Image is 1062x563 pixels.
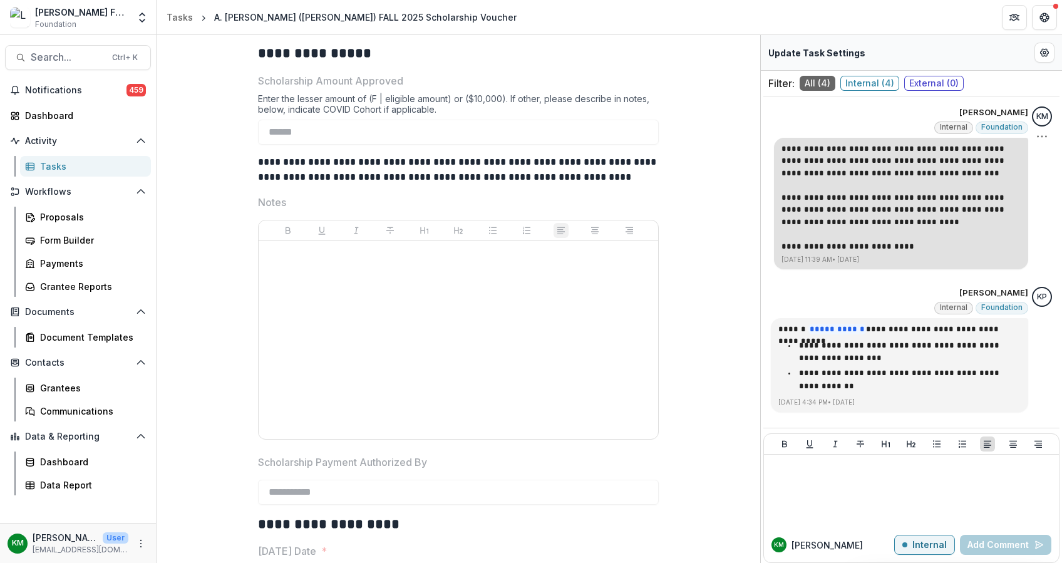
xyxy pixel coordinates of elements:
[1031,436,1046,452] button: Align Right
[40,405,141,418] div: Communications
[853,436,868,452] button: Strike
[383,223,398,238] button: Strike
[940,123,967,132] span: Internal
[519,223,534,238] button: Ordered List
[40,210,141,224] div: Proposals
[5,353,151,373] button: Open Contacts
[25,109,141,122] div: Dashboard
[214,11,517,24] div: A. [PERSON_NAME] ([PERSON_NAME]) FALL 2025 Scholarship Voucher
[554,223,569,238] button: Align Left
[258,195,286,210] p: Notes
[133,5,151,30] button: Open entity switcher
[20,452,151,472] a: Dashboard
[5,105,151,126] a: Dashboard
[791,539,863,552] p: [PERSON_NAME]
[20,276,151,297] a: Grantee Reports
[980,436,995,452] button: Align Left
[5,182,151,202] button: Open Workflows
[25,85,126,96] span: Notifications
[40,160,141,173] div: Tasks
[25,358,131,368] span: Contacts
[10,8,30,28] img: Lavelle Fund for the Blind
[5,80,151,100] button: Notifications459
[840,76,899,91] span: Internal ( 4 )
[35,6,128,19] div: [PERSON_NAME] Fund for the Blind
[955,436,970,452] button: Ordered List
[126,84,146,96] span: 459
[879,436,894,452] button: Heading 1
[1006,436,1021,452] button: Align Center
[20,156,151,177] a: Tasks
[20,475,151,495] a: Data Report
[802,436,817,452] button: Underline
[349,223,364,238] button: Italicize
[258,73,403,88] p: Scholarship Amount Approved
[778,398,1021,407] p: [DATE] 4:34 PM • [DATE]
[781,255,1021,264] p: [DATE] 11:39 AM • [DATE]
[314,223,329,238] button: Underline
[167,11,193,24] div: Tasks
[33,531,98,544] p: [PERSON_NAME]
[960,535,1051,555] button: Add Comment
[5,45,151,70] button: Search...
[133,536,148,551] button: More
[20,207,151,227] a: Proposals
[12,539,24,547] div: Kate Morris
[768,46,865,59] p: Update Task Settings
[103,532,128,544] p: User
[258,93,659,120] div: Enter the lesser amount of (F | eligible amount) or ($10,000). If other, please describe in notes...
[1032,5,1057,30] button: Get Help
[5,302,151,322] button: Open Documents
[1036,113,1048,121] div: Kate Morris
[587,223,602,238] button: Align Center
[25,431,131,442] span: Data & Reporting
[417,223,432,238] button: Heading 1
[5,131,151,151] button: Open Activity
[20,253,151,274] a: Payments
[40,280,141,293] div: Grantee Reports
[20,230,151,251] a: Form Builder
[258,544,316,559] p: [DATE] Date
[904,436,919,452] button: Heading 2
[959,287,1028,299] p: [PERSON_NAME]
[40,234,141,247] div: Form Builder
[25,307,131,318] span: Documents
[451,223,466,238] button: Heading 2
[485,223,500,238] button: Bullet List
[110,51,140,65] div: Ctrl + K
[281,223,296,238] button: Bold
[25,136,131,147] span: Activity
[828,436,843,452] button: Italicize
[929,436,944,452] button: Bullet List
[904,76,964,91] span: External ( 0 )
[800,76,835,91] span: All ( 4 )
[40,331,141,344] div: Document Templates
[774,542,784,548] div: Kate Morris
[20,378,151,398] a: Grantees
[162,8,522,26] nav: breadcrumb
[1002,5,1027,30] button: Partners
[35,19,76,30] span: Foundation
[940,303,967,312] span: Internal
[768,76,795,91] p: Filter:
[1036,130,1048,143] button: Options
[981,123,1023,132] span: Foundation
[894,535,955,555] button: Internal
[162,8,198,26] a: Tasks
[40,455,141,468] div: Dashboard
[25,187,131,197] span: Workflows
[622,223,637,238] button: Align Right
[777,436,792,452] button: Bold
[40,381,141,395] div: Grantees
[5,426,151,447] button: Open Data & Reporting
[40,257,141,270] div: Payments
[1037,293,1047,301] div: Khanh Phan
[31,51,105,63] span: Search...
[20,401,151,421] a: Communications
[258,455,427,470] p: Scholarship Payment Authorized By
[1034,43,1054,63] button: Edit Form Settings
[20,327,151,348] a: Document Templates
[981,303,1023,312] span: Foundation
[912,540,947,550] p: Internal
[33,544,128,555] p: [EMAIL_ADDRESS][DOMAIN_NAME]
